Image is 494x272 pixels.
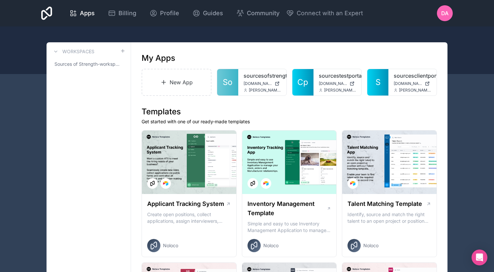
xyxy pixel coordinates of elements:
[297,9,363,18] span: Connect with an Expert
[147,199,224,209] h1: Applicant Tracking System
[244,81,281,86] a: [DOMAIN_NAME]
[147,211,231,224] p: Create open positions, collect applications, assign interviewers, centralise candidate feedback a...
[64,6,100,20] a: Apps
[350,181,355,186] img: Airtable Logo
[144,6,184,20] a: Profile
[324,88,356,93] span: [PERSON_NAME][EMAIL_ADDRESS][DOMAIN_NAME]
[231,6,285,20] a: Community
[286,9,363,18] button: Connect with an Expert
[62,48,94,55] h3: Workspaces
[217,69,238,96] a: So
[394,81,431,86] a: [DOMAIN_NAME]
[399,88,431,93] span: [PERSON_NAME][EMAIL_ADDRESS][DOMAIN_NAME]
[160,9,179,18] span: Profile
[249,88,281,93] span: [PERSON_NAME][EMAIL_ADDRESS][DOMAIN_NAME]
[223,77,232,88] span: So
[347,199,422,209] h1: Talent Matching Template
[54,61,120,67] span: Sources of Strength-workspace
[163,181,168,186] img: Airtable Logo
[52,48,94,56] a: Workspaces
[142,53,175,63] h1: My Apps
[297,77,308,88] span: Cp
[80,9,95,18] span: Apps
[319,81,356,86] a: [DOMAIN_NAME]
[376,77,380,88] span: S
[142,69,212,96] a: New App
[118,9,136,18] span: Billing
[472,250,487,265] div: Open Intercom Messenger
[367,69,388,96] a: S
[103,6,142,20] a: Billing
[292,69,313,96] a: Cp
[247,220,331,234] p: Simple and easy to use Inventory Management Application to manage your stock, orders and Manufact...
[263,181,269,186] img: Airtable Logo
[244,72,281,80] a: sourcesofstrength
[441,9,448,17] span: DA
[247,199,327,218] h1: Inventory Management Template
[394,81,422,86] span: [DOMAIN_NAME]
[363,242,379,249] span: Noloco
[244,81,272,86] span: [DOMAIN_NAME]
[394,72,431,80] a: sourcesclientportal
[319,81,347,86] span: [DOMAIN_NAME]
[263,242,279,249] span: Noloco
[187,6,228,20] a: Guides
[163,242,178,249] span: Noloco
[247,9,280,18] span: Community
[142,106,437,117] h1: Templates
[52,58,125,70] a: Sources of Strength-workspace
[203,9,223,18] span: Guides
[347,211,431,224] p: Identify, source and match the right talent to an open project or position with our Talent Matchi...
[142,118,437,125] p: Get started with one of our ready-made templates
[319,72,356,80] a: sourcestestportal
